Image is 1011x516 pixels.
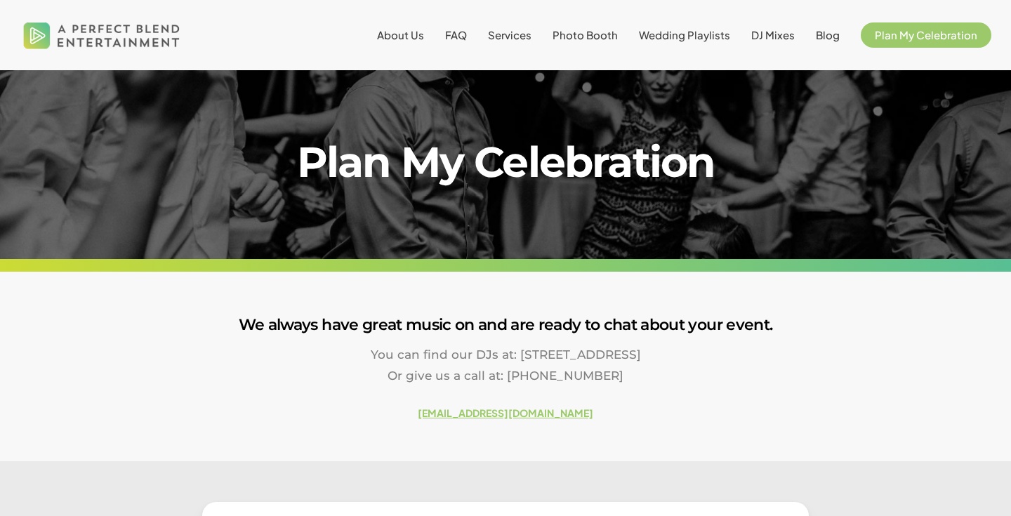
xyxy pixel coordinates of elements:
a: DJ Mixes [751,29,795,41]
span: Or give us a call at: [PHONE_NUMBER] [388,369,623,383]
span: Blog [816,28,840,41]
h1: Plan My Celebration [202,141,808,183]
span: Services [488,28,531,41]
span: Plan My Celebration [875,28,977,41]
a: Plan My Celebration [861,29,991,41]
span: FAQ [445,28,467,41]
a: Wedding Playlists [639,29,730,41]
span: You can find our DJs at: [STREET_ADDRESS] [371,348,641,362]
a: FAQ [445,29,467,41]
a: Blog [816,29,840,41]
a: [EMAIL_ADDRESS][DOMAIN_NAME] [418,406,593,419]
span: Wedding Playlists [639,28,730,41]
a: Photo Booth [553,29,618,41]
span: About Us [377,28,424,41]
span: Photo Booth [553,28,618,41]
span: DJ Mixes [751,28,795,41]
a: Services [488,29,531,41]
img: A Perfect Blend Entertainment [20,10,184,60]
a: About Us [377,29,424,41]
